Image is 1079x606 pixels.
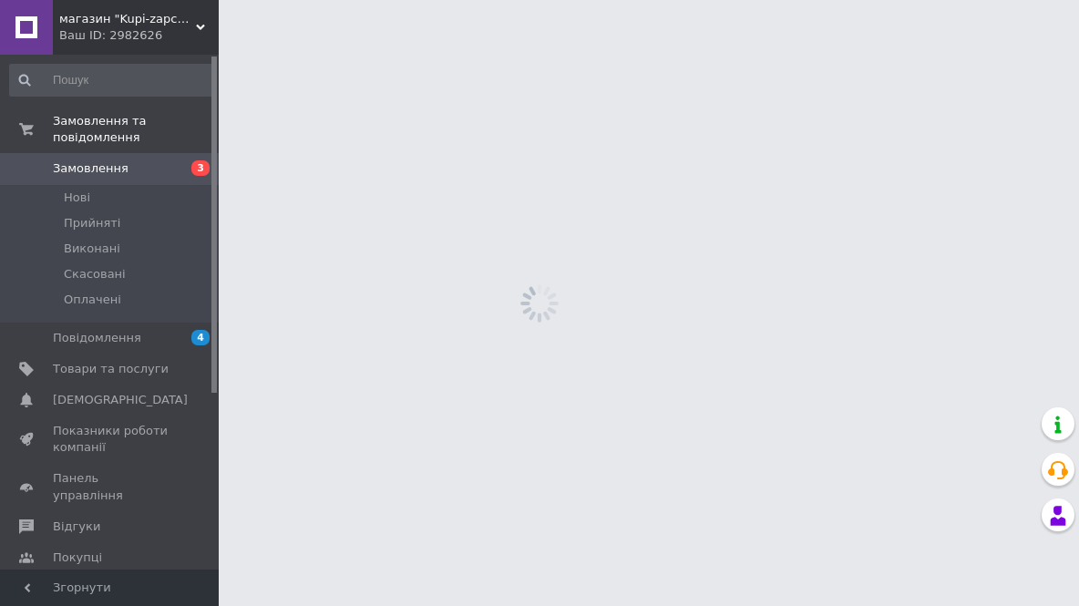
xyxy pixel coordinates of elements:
[64,292,121,308] span: Оплачені
[64,241,120,257] span: Виконані
[59,11,196,27] span: магазин "Kupi-zapchast"
[53,470,169,503] span: Панель управління
[59,27,219,44] div: Ваш ID: 2982626
[53,160,128,177] span: Замовлення
[53,423,169,456] span: Показники роботи компанії
[53,550,102,566] span: Покупці
[53,361,169,377] span: Товари та послуги
[64,266,126,282] span: Скасовані
[53,113,219,146] span: Замовлення та повідомлення
[9,64,215,97] input: Пошук
[191,160,210,176] span: 3
[64,215,120,231] span: Прийняті
[53,519,100,535] span: Відгуки
[64,190,90,206] span: Нові
[53,330,141,346] span: Повідомлення
[191,330,210,345] span: 4
[53,392,188,408] span: [DEMOGRAPHIC_DATA]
